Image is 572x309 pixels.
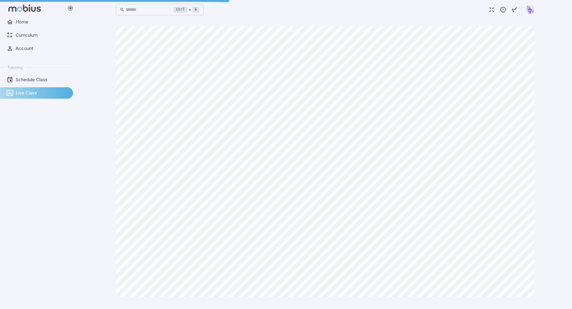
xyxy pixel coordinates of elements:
span: Account [16,45,69,52]
button: Start Drawing on Questions [509,4,520,15]
img: pentagon.svg [525,5,534,14]
span: Home [16,19,69,25]
span: Tutoring [7,65,23,70]
button: Fullscreen Game [486,4,497,15]
div: + [174,6,199,13]
span: Live Class [16,90,69,96]
span: Curriculum [16,32,69,39]
kbd: Ctrl [174,7,187,13]
button: Report an Issue [497,4,509,15]
span: Schedule Class [16,76,69,83]
kbd: k [192,7,199,13]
